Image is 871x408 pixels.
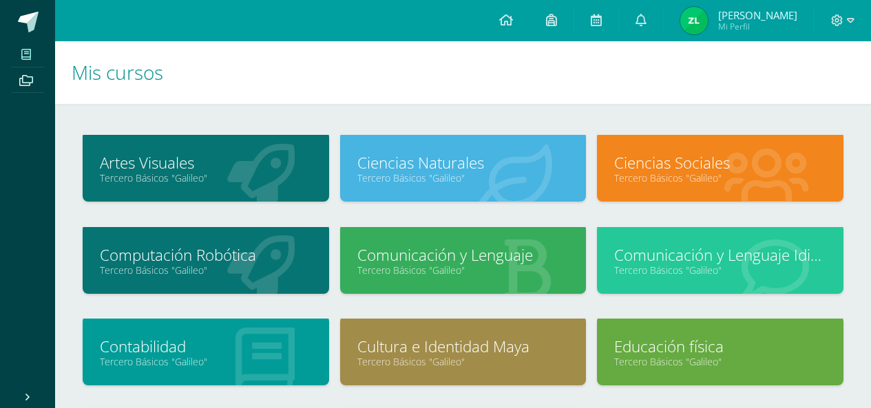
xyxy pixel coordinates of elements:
[357,171,569,184] a: Tercero Básicos "Galileo"
[357,355,569,368] a: Tercero Básicos "Galileo"
[100,152,312,173] a: Artes Visuales
[100,244,312,266] a: Computación Robótica
[614,171,826,184] a: Tercero Básicos "Galileo"
[100,264,312,277] a: Tercero Básicos "Galileo"
[357,264,569,277] a: Tercero Básicos "Galileo"
[614,264,826,277] a: Tercero Básicos "Galileo"
[718,21,797,32] span: Mi Perfil
[614,152,826,173] a: Ciencias Sociales
[614,244,826,266] a: Comunicación y Lenguaje Idioma Extranjero
[357,152,569,173] a: Ciencias Naturales
[680,7,708,34] img: 2787e25f7f0c664a9147652fabfa490d.png
[100,355,312,368] a: Tercero Básicos "Galileo"
[357,244,569,266] a: Comunicación y Lenguaje
[614,336,826,357] a: Educación física
[614,355,826,368] a: Tercero Básicos "Galileo"
[100,171,312,184] a: Tercero Básicos "Galileo"
[100,336,312,357] a: Contabilidad
[357,336,569,357] a: Cultura e Identidad Maya
[72,59,163,85] span: Mis cursos
[718,8,797,22] span: [PERSON_NAME]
